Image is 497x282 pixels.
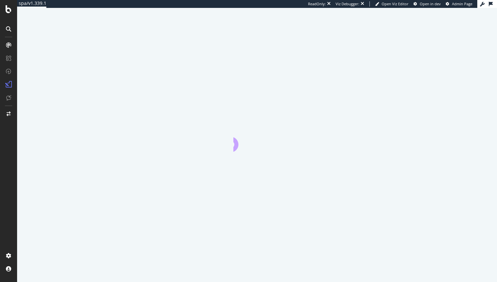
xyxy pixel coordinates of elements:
[382,1,409,6] span: Open Viz Editor
[414,1,441,7] a: Open in dev
[452,1,472,6] span: Admin Page
[233,128,281,152] div: animation
[375,1,409,7] a: Open Viz Editor
[420,1,441,6] span: Open in dev
[446,1,472,7] a: Admin Page
[308,1,326,7] div: ReadOnly:
[336,1,359,7] div: Viz Debugger:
